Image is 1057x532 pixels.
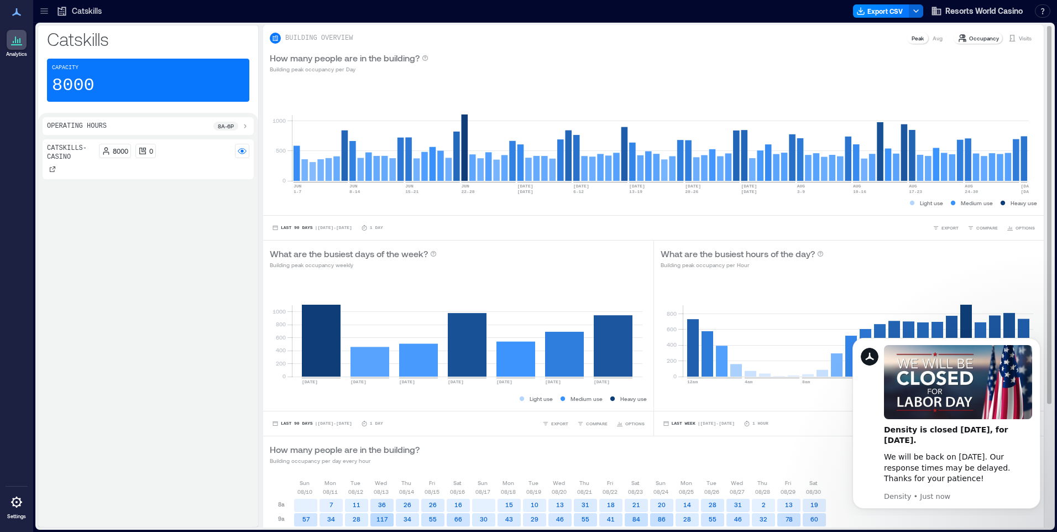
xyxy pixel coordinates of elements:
[551,420,568,427] span: EXPORT
[6,51,27,58] p: Analytics
[752,420,768,427] p: 1 Hour
[404,501,411,508] text: 26
[741,189,757,194] text: [DATE]
[579,478,589,487] p: Thu
[353,515,360,523] text: 28
[603,487,618,496] p: 08/22
[323,487,338,496] p: 08/11
[594,379,610,384] text: [DATE]
[661,247,815,260] p: What are the busiest hours of the day?
[785,478,791,487] p: Fri
[276,147,286,154] tspan: 500
[378,501,386,508] text: 36
[945,6,1023,17] span: Resorts World Casino
[276,360,286,367] tspan: 200
[786,515,793,523] text: 78
[47,144,95,161] p: Catskills- Casino
[270,247,428,260] p: What are the busiest days of the week?
[632,501,640,508] text: 21
[517,189,533,194] text: [DATE]
[327,515,335,523] text: 34
[631,478,639,487] p: Sat
[399,379,415,384] text: [DATE]
[297,487,312,496] p: 08/10
[530,394,553,403] p: Light use
[349,189,360,194] text: 8-14
[965,184,973,189] text: AUG
[270,51,420,65] p: How many people are in the building?
[52,64,79,72] p: Capacity
[375,478,387,487] p: Wed
[325,478,336,487] p: Mon
[405,189,418,194] text: 15-21
[661,418,737,429] button: Last Week |[DATE]-[DATE]
[607,515,615,523] text: 41
[545,379,561,384] text: [DATE]
[278,500,285,509] p: 8a
[270,443,420,456] p: How many people are in the building?
[681,478,692,487] p: Mon
[47,28,249,50] p: Catskills
[52,75,95,97] p: 8000
[556,501,564,508] text: 13
[928,2,1026,20] button: Resorts World Casino
[478,478,488,487] p: Sun
[734,501,742,508] text: 31
[797,189,805,194] text: 3-9
[282,373,286,379] tspan: 0
[762,501,766,508] text: 2
[270,260,437,269] p: Building peak occupancy weekly
[553,478,565,487] p: Wed
[1021,184,1037,189] text: [DATE]
[582,515,589,523] text: 55
[976,225,998,231] span: COMPARE
[836,328,1057,515] iframe: Intercom notifications message
[270,456,420,465] p: Building occupancy per day every hour
[218,122,234,131] p: 8a - 6p
[3,27,30,61] a: Analytics
[629,189,642,194] text: 13-19
[517,184,533,189] text: [DATE]
[540,418,571,429] button: EXPORT
[294,184,302,189] text: JUN
[969,34,999,43] p: Occupancy
[731,478,743,487] p: Wed
[399,487,414,496] p: 08/14
[961,199,993,207] p: Medium use
[270,65,428,74] p: Building peak occupancy per Day
[276,347,286,353] tspan: 400
[350,478,360,487] p: Tue
[707,478,716,487] p: Tue
[370,420,383,427] p: 1 Day
[149,147,153,155] p: 0
[349,184,358,189] text: JUN
[912,34,924,43] p: Peak
[810,515,818,523] text: 60
[353,501,360,508] text: 11
[300,478,310,487] p: Sun
[1011,199,1037,207] p: Heavy use
[757,478,767,487] p: Thu
[666,310,676,317] tspan: 800
[653,487,668,496] p: 08/24
[480,515,488,523] text: 30
[285,34,353,43] p: BUILDING OVERVIEW
[802,379,810,384] text: 8am
[462,189,475,194] text: 22-28
[797,184,805,189] text: AUG
[741,184,757,189] text: [DATE]
[933,34,943,43] p: Avg
[405,184,414,189] text: JUN
[853,189,866,194] text: 10-16
[462,184,470,189] text: JUN
[273,117,286,124] tspan: 1000
[573,189,584,194] text: 6-12
[730,487,745,496] p: 08/27
[552,487,567,496] p: 08/20
[806,487,821,496] p: 08/30
[454,515,462,523] text: 66
[475,487,490,496] p: 08/17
